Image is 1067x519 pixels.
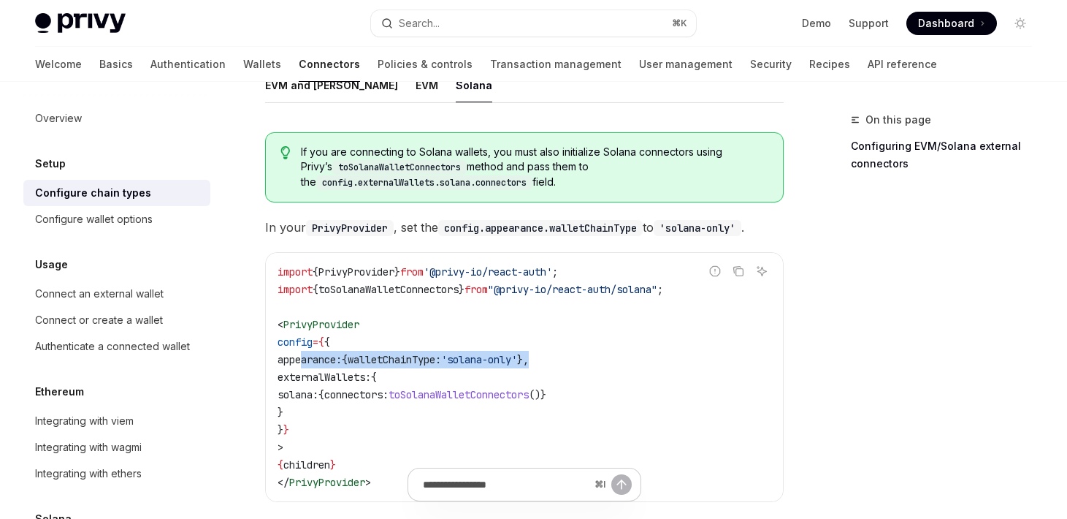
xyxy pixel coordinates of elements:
[23,333,210,360] a: Authenticate a connected wallet
[378,47,473,82] a: Policies & controls
[441,353,517,366] span: 'solana-only'
[657,283,663,296] span: ;
[423,469,589,501] input: Ask a question...
[639,47,733,82] a: User management
[324,388,389,401] span: connectors:
[35,13,126,34] img: light logo
[283,458,330,471] span: children
[301,145,768,190] span: If you are connecting to Solana wallets, you must also initialize Solana connectors using Privy’s...
[35,439,142,456] div: Integrating with wagmi
[278,423,283,436] span: }
[23,461,210,487] a: Integrating with ethers
[265,217,784,238] span: In your , set the to .
[348,353,441,366] span: walletChainType:
[23,105,210,132] a: Overview
[278,441,283,454] span: >
[278,283,313,296] span: import
[552,265,558,279] span: ;
[517,353,529,366] span: },
[283,318,359,331] span: PrivyProvider
[371,371,377,384] span: {
[306,220,394,236] code: PrivyProvider
[705,262,724,281] button: Report incorrect code
[809,47,850,82] a: Recipes
[35,311,163,329] div: Connect or create a wallet
[278,371,371,384] span: externalWallets:
[488,283,657,296] span: "@privy-io/react-auth/solana"
[265,68,398,102] div: EVM and [PERSON_NAME]
[342,353,348,366] span: {
[672,18,687,29] span: ⌘ K
[459,283,464,296] span: }
[316,175,532,190] code: config.externalWallets.solana.connectors
[23,434,210,461] a: Integrating with wagmi
[299,47,360,82] a: Connectors
[35,285,164,303] div: Connect an external wallet
[35,110,82,127] div: Overview
[906,12,997,35] a: Dashboard
[318,388,324,401] span: {
[318,283,459,296] span: toSolanaWalletConnectors
[278,458,283,471] span: {
[313,265,318,279] span: {
[865,111,931,129] span: On this page
[278,388,318,401] span: solana:
[729,262,748,281] button: Copy the contents from the code block
[35,338,190,355] div: Authenticate a connected wallet
[23,180,210,206] a: Configure chain types
[849,16,889,31] a: Support
[529,388,546,401] span: ()}
[99,47,133,82] a: Basics
[313,283,318,296] span: {
[399,15,440,32] div: Search...
[490,47,622,82] a: Transaction management
[324,336,330,349] span: {
[918,16,974,31] span: Dashboard
[464,283,488,296] span: from
[35,47,82,82] a: Welcome
[424,265,552,279] span: '@privy-io/react-auth'
[278,353,342,366] span: appearance:
[278,318,283,331] span: <
[35,211,153,228] div: Configure wallet options
[280,146,291,159] svg: Tip
[750,47,792,82] a: Security
[35,256,68,273] h5: Usage
[456,68,492,102] div: Solana
[1009,12,1032,35] button: Toggle dark mode
[752,262,771,281] button: Ask AI
[868,47,937,82] a: API reference
[35,155,66,173] h5: Setup
[371,10,695,37] button: Open search
[400,265,424,279] span: from
[283,423,289,436] span: }
[654,220,741,236] code: 'solana-only'
[416,68,438,102] div: EVM
[23,281,210,307] a: Connect an external wallet
[318,336,324,349] span: {
[278,336,313,349] span: config
[243,47,281,82] a: Wallets
[318,265,394,279] span: PrivyProvider
[330,458,336,471] span: }
[23,206,210,232] a: Configure wallet options
[35,184,151,202] div: Configure chain types
[23,408,210,434] a: Integrating with viem
[23,307,210,333] a: Connect or create a wallet
[35,383,84,401] h5: Ethereum
[802,16,831,31] a: Demo
[278,406,283,419] span: }
[438,220,643,236] code: config.appearance.walletChainType
[313,336,318,349] span: =
[150,47,226,82] a: Authentication
[851,135,1044,175] a: Configuring EVM/Solana external connectors
[35,412,134,430] div: Integrating with viem
[278,265,313,279] span: import
[611,474,632,495] button: Send message
[389,388,529,401] span: toSolanaWalletConnectors
[35,465,142,482] div: Integrating with ethers
[332,160,467,175] code: toSolanaWalletConnectors
[394,265,400,279] span: }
